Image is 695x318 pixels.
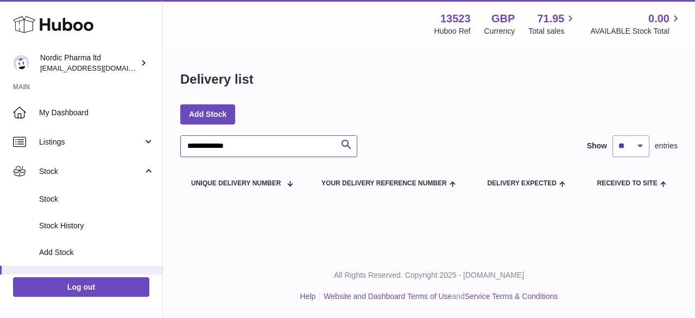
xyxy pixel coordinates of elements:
[180,104,235,124] a: Add Stock
[39,137,143,147] span: Listings
[40,53,138,73] div: Nordic Pharma ltd
[39,166,143,177] span: Stock
[655,141,678,151] span: entries
[648,11,669,26] span: 0.00
[491,11,515,26] strong: GBP
[300,292,316,301] a: Help
[39,221,154,231] span: Stock History
[440,11,471,26] strong: 13523
[484,26,515,36] div: Currency
[597,180,658,187] span: Received to Site
[487,180,556,187] span: Delivery Expected
[172,270,686,280] p: All Rights Reserved. Copyright 2025 - [DOMAIN_NAME]
[40,64,160,72] span: [EMAIL_ADDRESS][DOMAIN_NAME]
[324,292,452,301] a: Website and Dashboard Terms of Use
[590,26,682,36] span: AVAILABLE Stock Total
[39,274,154,284] span: Delivery History
[537,11,564,26] span: 71.95
[320,291,558,302] li: and
[191,180,281,187] span: Unique Delivery Number
[434,26,471,36] div: Huboo Ref
[39,108,154,118] span: My Dashboard
[13,277,149,297] a: Log out
[465,292,558,301] a: Service Terms & Conditions
[528,26,577,36] span: Total sales
[590,11,682,36] a: 0.00 AVAILABLE Stock Total
[39,194,154,204] span: Stock
[321,180,447,187] span: Your Delivery Reference Number
[587,141,607,151] label: Show
[180,71,254,88] h1: Delivery list
[528,11,577,36] a: 71.95 Total sales
[13,55,29,71] img: internalAdmin-13523@internal.huboo.com
[39,247,154,258] span: Add Stock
